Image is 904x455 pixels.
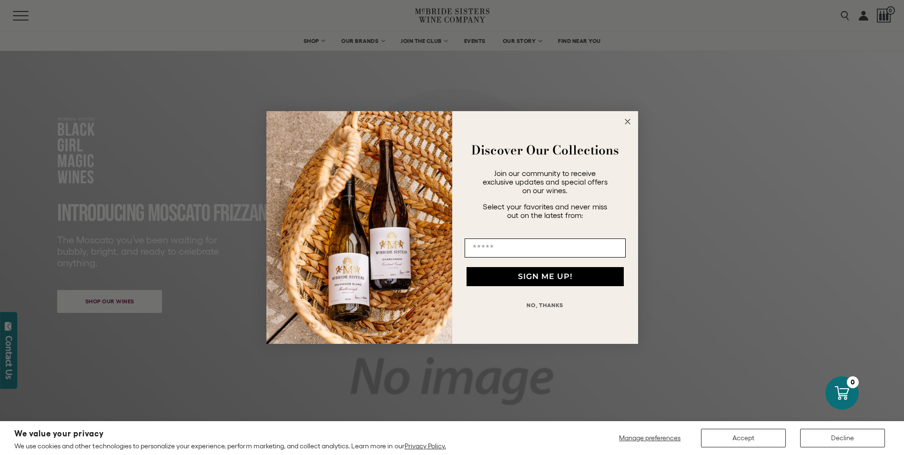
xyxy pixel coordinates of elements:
div: 0 [847,376,859,388]
button: Close dialog [622,116,633,127]
input: Email [465,238,626,258]
strong: Discover Our Collections [471,141,619,159]
a: Privacy Policy. [405,442,446,450]
span: Select your favorites and never miss out on the latest from: [483,202,607,219]
button: SIGN ME UP! [467,267,624,286]
p: We use cookies and other technologies to personalize your experience, perform marketing, and coll... [14,442,446,450]
img: 42653730-7e35-4af7-a99d-12bf478283cf.jpeg [266,111,452,344]
button: Manage preferences [613,429,687,447]
button: Decline [800,429,885,447]
button: NO, THANKS [465,296,626,315]
span: Manage preferences [619,434,681,442]
button: Accept [701,429,786,447]
span: Join our community to receive exclusive updates and special offers on our wines. [483,169,608,195]
h2: We value your privacy [14,430,446,438]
